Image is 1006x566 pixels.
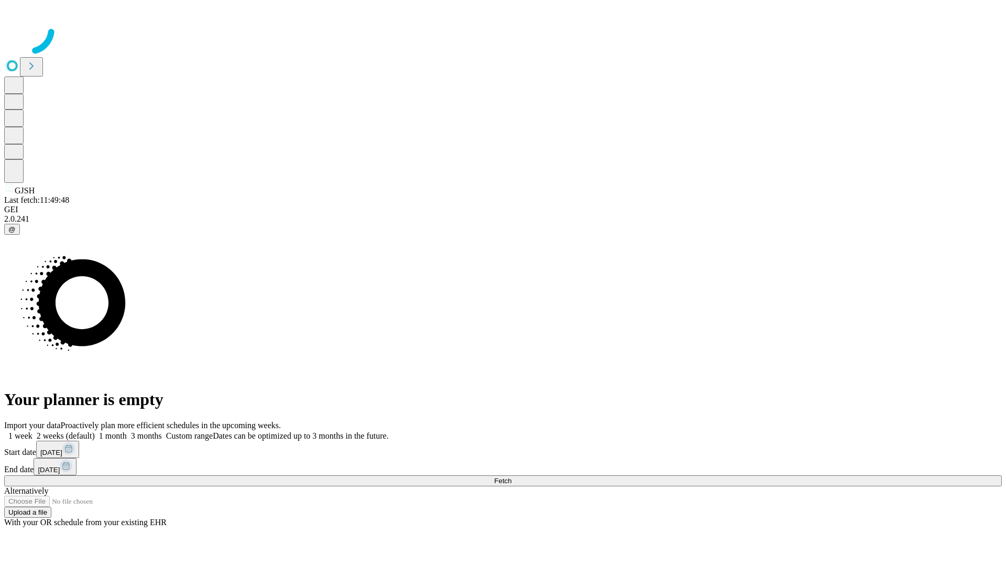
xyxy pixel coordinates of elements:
[40,449,62,456] span: [DATE]
[4,486,48,495] span: Alternatively
[4,441,1002,458] div: Start date
[8,225,16,233] span: @
[61,421,281,430] span: Proactively plan more efficient schedules in the upcoming weeks.
[36,441,79,458] button: [DATE]
[4,475,1002,486] button: Fetch
[34,458,76,475] button: [DATE]
[15,186,35,195] span: GJSH
[213,431,388,440] span: Dates can be optimized up to 3 months in the future.
[4,205,1002,214] div: GEI
[166,431,213,440] span: Custom range
[4,421,61,430] span: Import your data
[8,431,32,440] span: 1 week
[4,224,20,235] button: @
[37,431,95,440] span: 2 weeks (default)
[131,431,162,440] span: 3 months
[4,507,51,518] button: Upload a file
[494,477,511,485] span: Fetch
[4,458,1002,475] div: End date
[38,466,60,474] span: [DATE]
[4,518,167,527] span: With your OR schedule from your existing EHR
[4,214,1002,224] div: 2.0.241
[4,390,1002,409] h1: Your planner is empty
[99,431,127,440] span: 1 month
[4,195,69,204] span: Last fetch: 11:49:48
